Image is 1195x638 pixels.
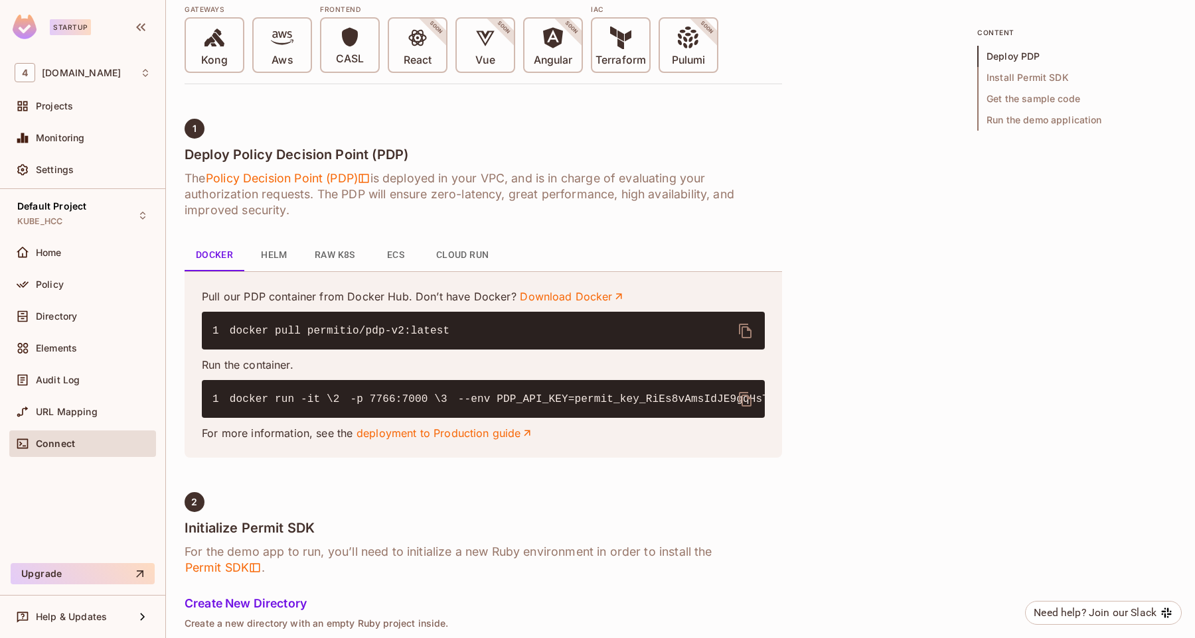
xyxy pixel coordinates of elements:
span: Policy Decision Point (PDP) [205,170,370,186]
span: Run the demo application [977,109,1176,131]
button: delete [730,315,761,347]
h6: For the demo app to run, you’ll need to initialize a new Ruby environment in order to install the . [185,544,782,576]
p: Pulumi [672,54,705,67]
span: Monitoring [36,133,85,143]
div: IAC [591,4,718,15]
span: Elements [36,343,77,353]
h4: Deploy Policy Decision Point (PDP) [185,147,782,162]
button: Raw K8s [304,239,366,271]
span: Install Permit SDK [977,67,1176,88]
span: Deploy PDP [977,46,1176,67]
p: Aws [272,54,292,67]
a: deployment to Production guide [357,426,534,440]
p: Pull our PDP container from Docker Hub. Don’t have Docker? [202,289,765,304]
span: Default Project [17,201,86,212]
span: Audit Log [36,375,80,385]
span: docker pull permitio/pdp-v2:latest [230,325,450,337]
span: URL Mapping [36,407,98,417]
button: Cloud Run [426,239,500,271]
span: 3 [441,391,458,407]
p: Run the container. [202,357,765,372]
p: CASL [336,52,364,66]
h5: Create New Directory [185,597,782,610]
button: ECS [366,239,426,271]
span: Home [36,247,62,258]
span: docker run -it \ [230,393,333,405]
span: Projects [36,101,73,111]
span: 1 [193,123,197,134]
div: Gateways [185,4,312,15]
span: Settings [36,164,74,175]
p: React [404,54,432,67]
p: Vue [475,54,495,67]
p: Kong [201,54,227,67]
span: Get the sample code [977,88,1176,109]
span: SOON [410,2,462,54]
span: 1 [212,323,230,339]
span: Workspace: 46labs.com [42,68,121,78]
span: 2 [191,497,197,507]
button: Docker [185,239,244,271]
p: Angular [534,54,573,67]
button: Helm [244,239,304,271]
span: 1 [212,391,230,407]
span: 4 [15,63,35,82]
span: SOON [546,2,597,54]
p: For more information, see the [202,426,765,440]
button: delete [730,383,761,415]
button: Upgrade [11,563,155,584]
span: SOON [478,2,530,54]
p: content [977,27,1176,38]
span: Permit SDK [185,560,262,576]
p: Create a new directory with an empty Ruby project inside. [185,618,782,629]
div: Frontend [320,4,583,15]
div: Need help? Join our Slack [1034,605,1156,621]
a: Download Docker [520,289,625,304]
span: KUBE_HCC [17,216,62,227]
span: Policy [36,279,64,290]
span: Help & Updates [36,611,107,622]
span: Directory [36,311,77,322]
span: SOON [681,2,733,54]
div: Startup [50,19,91,35]
img: SReyMgAAAABJRU5ErkJggg== [13,15,37,39]
h6: The is deployed in your VPC, and is in charge of evaluating your authorization requests. The PDP ... [185,170,782,218]
p: Terraform [596,54,646,67]
span: Connect [36,438,75,449]
span: 2 [333,391,351,407]
h4: Initialize Permit SDK [185,520,782,536]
